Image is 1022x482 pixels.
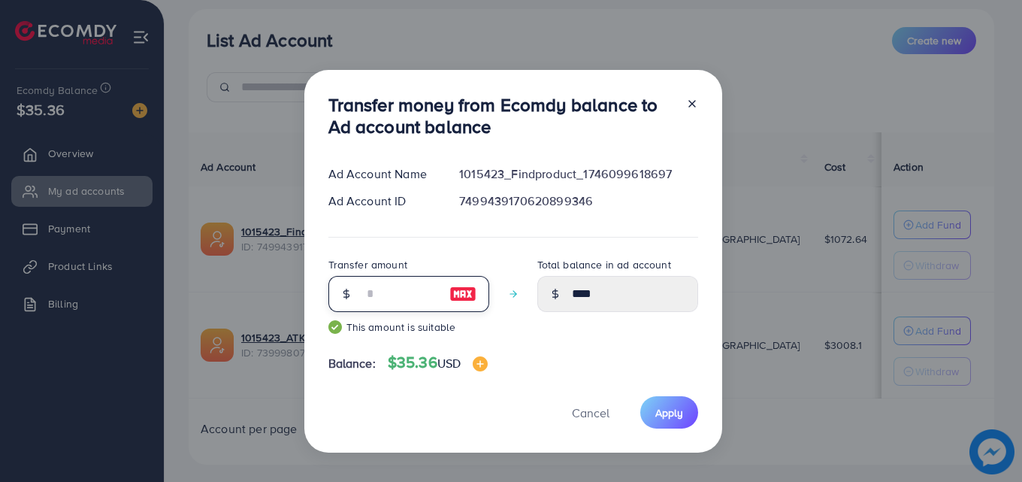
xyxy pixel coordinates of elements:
[316,192,448,210] div: Ad Account ID
[537,257,671,272] label: Total balance in ad account
[449,285,476,303] img: image
[388,353,488,372] h4: $35.36
[572,405,609,421] span: Cancel
[328,257,407,272] label: Transfer amount
[447,165,709,183] div: 1015423_Findproduct_1746099618697
[316,165,448,183] div: Ad Account Name
[553,396,628,429] button: Cancel
[328,94,674,138] h3: Transfer money from Ecomdy balance to Ad account balance
[437,355,461,371] span: USD
[447,192,709,210] div: 7499439170620899346
[328,355,376,372] span: Balance:
[473,356,488,371] img: image
[328,320,489,335] small: This amount is suitable
[655,405,683,420] span: Apply
[328,320,342,334] img: guide
[640,396,698,429] button: Apply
